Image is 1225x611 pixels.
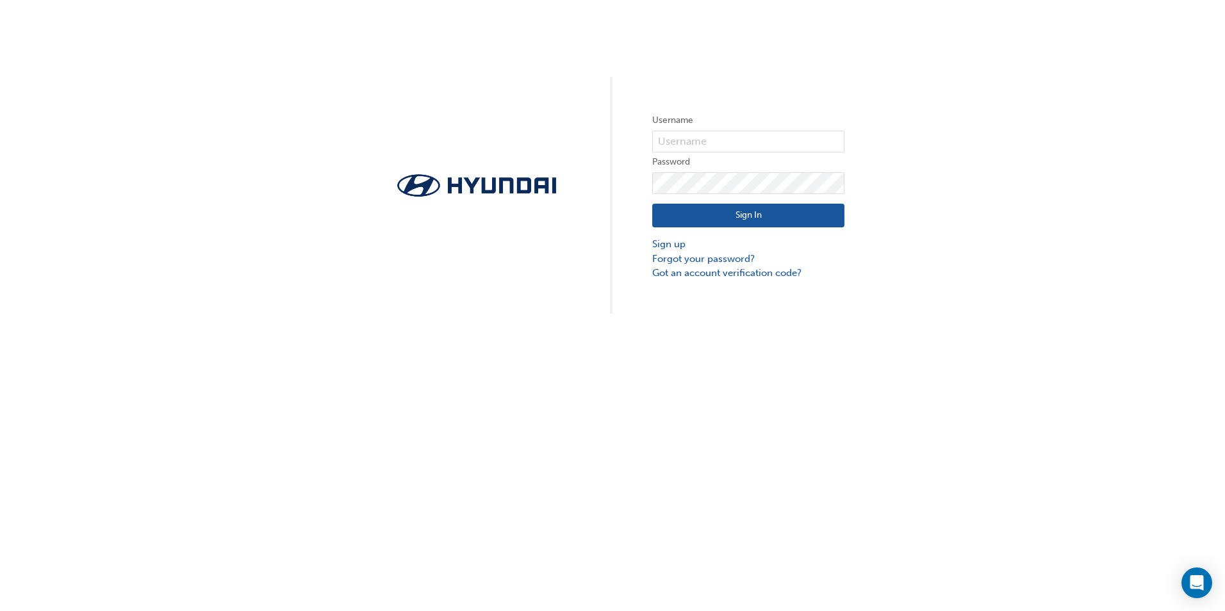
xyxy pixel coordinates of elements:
[381,170,573,200] img: Trak
[652,266,844,281] a: Got an account verification code?
[652,252,844,266] a: Forgot your password?
[652,154,844,170] label: Password
[1181,567,1212,598] div: Open Intercom Messenger
[652,204,844,228] button: Sign In
[652,237,844,252] a: Sign up
[652,131,844,152] input: Username
[652,113,844,128] label: Username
